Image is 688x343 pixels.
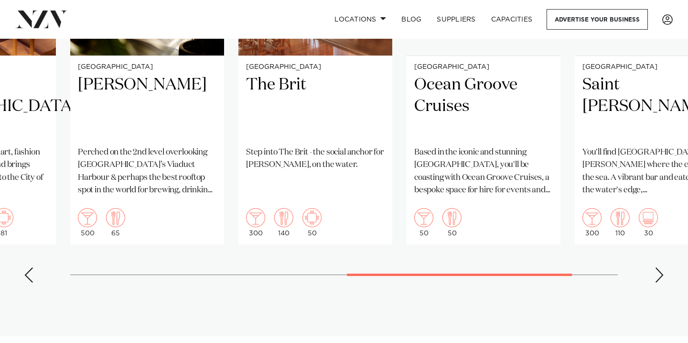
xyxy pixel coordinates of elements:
[639,208,658,237] div: 30
[246,208,265,237] div: 300
[78,146,216,197] p: Perched on the 2nd level overlooking [GEOGRAPHIC_DATA]’s Viaduct Harbour & perhaps the best rooft...
[394,9,429,30] a: BLOG
[302,208,322,227] img: meeting.png
[484,9,540,30] a: Capacities
[246,146,385,172] p: Step into The Brit - the social anchor for [PERSON_NAME], on the water.
[414,74,553,139] h2: Ocean Groove Cruises
[414,64,553,71] small: [GEOGRAPHIC_DATA]
[414,208,433,227] img: cocktail.png
[582,208,602,237] div: 300
[78,64,216,71] small: [GEOGRAPHIC_DATA]
[414,146,553,197] p: Based in the iconic and stunning [GEOGRAPHIC_DATA], you'll be coasting with Ocean Groove Cruises,...
[611,208,630,237] div: 110
[547,9,648,30] a: Advertise your business
[274,208,293,237] div: 140
[106,208,125,227] img: dining.png
[78,74,216,139] h2: [PERSON_NAME]
[78,208,97,237] div: 500
[246,64,385,71] small: [GEOGRAPHIC_DATA]
[414,208,433,237] div: 50
[246,208,265,227] img: cocktail.png
[639,208,658,227] img: theatre.png
[327,9,394,30] a: Locations
[582,208,602,227] img: cocktail.png
[246,74,385,139] h2: The Brit
[442,208,462,237] div: 50
[429,9,483,30] a: SUPPLIERS
[15,11,67,28] img: nzv-logo.png
[302,208,322,237] div: 50
[274,208,293,227] img: dining.png
[611,208,630,227] img: dining.png
[78,208,97,227] img: cocktail.png
[442,208,462,227] img: dining.png
[106,208,125,237] div: 65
